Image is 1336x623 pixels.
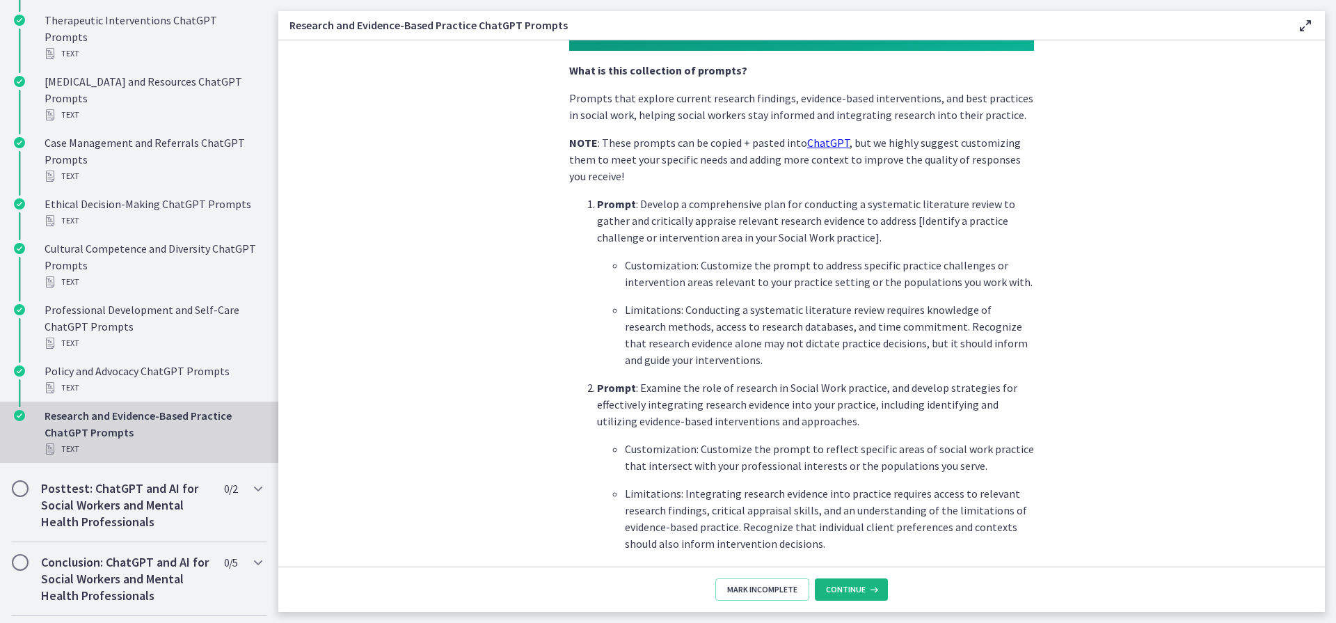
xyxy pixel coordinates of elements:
p: Customization: Customize the prompt to address specific practice challenges or intervention areas... [625,257,1034,290]
div: Text [45,379,262,396]
p: Limitations: Conducting a systematic literature review requires knowledge of research methods, ac... [625,301,1034,368]
span: 0 / 5 [224,554,237,571]
p: Prompts that explore current research findings, evidence-based interventions, and best practices ... [569,90,1034,123]
div: Text [45,168,262,184]
div: Text [45,441,262,457]
h2: Conclusion: ChatGPT and AI for Social Workers and Mental Health Professionals [41,554,211,604]
p: : Analyze [select research article relevant to your practice area] and develop strategies for tra... [597,563,1034,613]
p: Limitations: Integrating research evidence into practice requires access to relevant research fin... [625,485,1034,552]
div: Research and Evidence-Based Practice ChatGPT Prompts [45,407,262,457]
h2: Posttest: ChatGPT and AI for Social Workers and Mental Health Professionals [41,480,211,530]
p: : These prompts can be copied + pasted into , but we highly suggest customizing them to meet your... [569,134,1034,184]
strong: Prompt [597,197,636,211]
i: Completed [14,410,25,421]
i: Completed [14,76,25,87]
p: : Examine the role of research in Social Work practice, and develop strategies for effectively in... [597,379,1034,429]
strong: NOTE [569,136,598,150]
div: Professional Development and Self-Care ChatGPT Prompts [45,301,262,352]
div: Text [45,45,262,62]
button: Continue [815,578,888,601]
h3: Research and Evidence-Based Practice ChatGPT Prompts [289,17,1275,33]
div: Policy and Advocacy ChatGPT Prompts [45,363,262,396]
span: 0 / 2 [224,480,237,497]
span: Mark Incomplete [727,584,797,595]
div: Text [45,212,262,229]
p: Customization: Customize the prompt to reflect specific areas of social work practice that inters... [625,441,1034,474]
div: Text [45,274,262,290]
strong: Prompt [597,565,636,578]
i: Completed [14,137,25,148]
div: Ethical Decision-Making ChatGPT Prompts [45,196,262,229]
span: Continue [826,584,866,595]
div: [MEDICAL_DATA] and Resources ChatGPT Prompts [45,73,262,123]
div: Text [45,335,262,352]
i: Completed [14,15,25,26]
div: Cultural Competence and Diversity ChatGPT Prompts [45,240,262,290]
button: Mark Incomplete [715,578,809,601]
a: ChatGPT [807,136,850,150]
p: : Develop a comprehensive plan for conducting a systematic literature review to gather and critic... [597,196,1034,246]
i: Completed [14,304,25,315]
i: Completed [14,243,25,254]
i: Completed [14,198,25,210]
strong: What is this collection of prompts? [569,63,747,77]
strong: Prompt [597,381,636,395]
div: Text [45,107,262,123]
i: Completed [14,365,25,377]
div: Case Management and Referrals ChatGPT Prompts [45,134,262,184]
div: Therapeutic Interventions ChatGPT Prompts [45,12,262,62]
